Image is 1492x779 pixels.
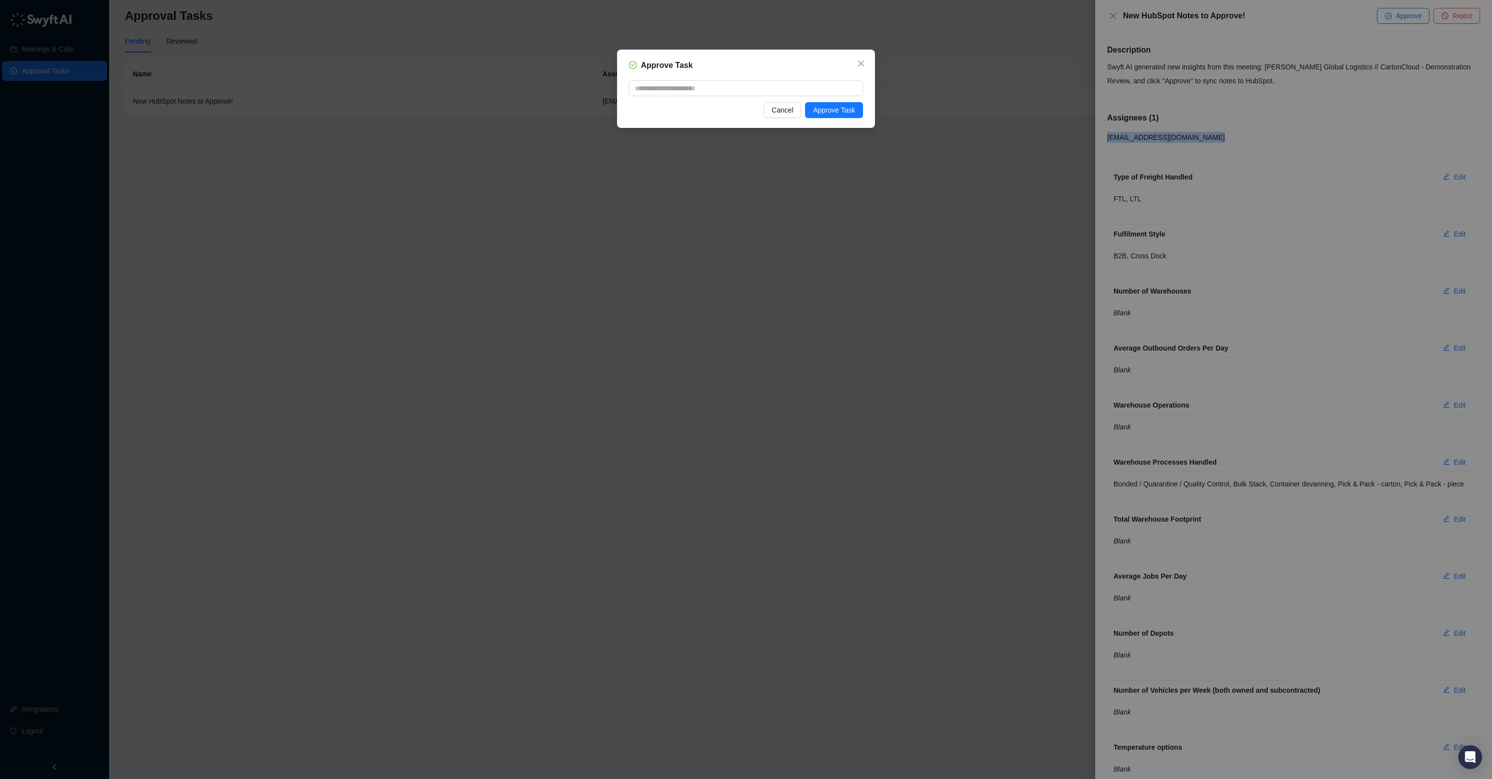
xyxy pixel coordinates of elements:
[1458,745,1482,769] div: Open Intercom Messenger
[813,105,855,116] span: Approve Task
[764,102,802,118] button: Cancel
[853,56,869,71] button: Close
[641,60,693,71] h5: Approve Task
[772,105,794,116] span: Cancel
[629,61,637,69] span: check-circle
[805,102,863,118] button: Approve Task
[857,60,865,67] span: close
